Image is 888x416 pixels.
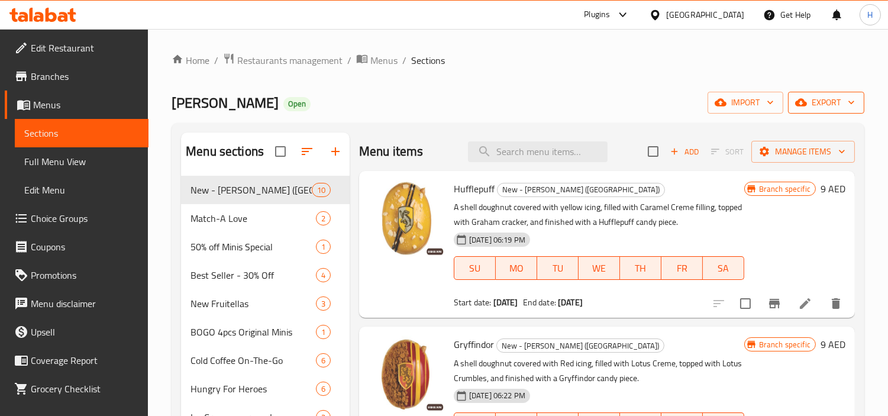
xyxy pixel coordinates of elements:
[5,34,148,62] a: Edit Restaurant
[666,143,703,161] button: Add
[5,204,148,233] a: Choice Groups
[5,346,148,375] a: Coverage Report
[190,353,316,367] span: Cold Coffee On-The-Go
[464,390,530,401] span: [DATE] 06:22 PM
[181,261,350,289] div: Best Seller - 30% Off4
[761,144,845,159] span: Manage items
[542,260,574,277] span: TU
[190,183,311,197] div: New - Harry Potter (House of Hogwarts)
[347,53,351,67] li: /
[24,126,139,140] span: Sections
[797,95,855,110] span: export
[708,92,783,114] button: import
[283,97,311,111] div: Open
[214,53,218,67] li: /
[190,296,316,311] span: New Fruitellas
[190,268,316,282] span: Best Seller - 30% Off
[464,234,530,246] span: [DATE] 06:19 PM
[190,183,311,197] span: New - [PERSON_NAME] ([GEOGRAPHIC_DATA])
[31,353,139,367] span: Coverage Report
[190,325,316,339] span: BOGO 4pcs Original Minis
[641,139,666,164] span: Select section
[15,147,148,176] a: Full Menu View
[703,143,751,161] span: Select section first
[496,338,664,353] div: New - Harry Potter (House of Hogwarts)
[317,298,330,309] span: 3
[237,53,343,67] span: Restaurants management
[317,241,330,253] span: 1
[369,336,444,412] img: Gryffindor
[31,69,139,83] span: Branches
[186,143,264,160] h2: Menu sections
[537,256,579,280] button: TU
[459,260,491,277] span: SU
[402,53,406,67] li: /
[31,325,139,339] span: Upsell
[31,296,139,311] span: Menu disclaimer
[316,296,331,311] div: items
[454,200,744,230] p: A shell doughnut covered with yellow icing, filled with Caramel Creme filling, topped with Graham...
[454,356,744,386] p: A shell doughnut covered with Red icing, filled with Lotus Creme, topped with Lotus Crumbles, and...
[5,375,148,403] a: Grocery Checklist
[666,143,703,161] span: Add item
[316,240,331,254] div: items
[754,339,815,350] span: Branch specific
[5,62,148,91] a: Branches
[558,295,583,310] b: [DATE]
[411,53,445,67] span: Sections
[181,204,350,233] div: Match-A Love2
[717,95,774,110] span: import
[5,318,148,346] a: Upsell
[454,336,494,353] span: Gryffindor
[500,260,532,277] span: MO
[312,185,330,196] span: 10
[24,183,139,197] span: Edit Menu
[867,8,873,21] span: H
[497,339,664,353] span: New - [PERSON_NAME] ([GEOGRAPHIC_DATA])
[788,92,864,114] button: export
[620,256,661,280] button: TH
[356,53,398,68] a: Menus
[172,89,279,116] span: [PERSON_NAME]
[181,176,350,204] div: New - [PERSON_NAME] ([GEOGRAPHIC_DATA])10
[454,295,492,310] span: Start date:
[5,91,148,119] a: Menus
[15,119,148,147] a: Sections
[454,256,496,280] button: SU
[321,137,350,166] button: Add section
[703,256,744,280] button: SA
[751,141,855,163] button: Manage items
[317,327,330,338] span: 1
[625,260,657,277] span: TH
[172,53,209,67] a: Home
[666,260,698,277] span: FR
[15,176,148,204] a: Edit Menu
[24,154,139,169] span: Full Menu View
[798,296,812,311] a: Edit menu item
[661,256,703,280] button: FR
[316,268,331,282] div: items
[317,355,330,366] span: 6
[190,382,316,396] span: Hungry For Heroes
[181,233,350,261] div: 50% off Minis Special1
[293,137,321,166] span: Sort sections
[822,289,850,318] button: delete
[316,353,331,367] div: items
[181,346,350,375] div: Cold Coffee On-The-Go6
[181,289,350,318] div: New Fruitellas3
[669,145,700,159] span: Add
[454,180,495,198] span: Hufflepuff
[498,183,664,196] span: New - [PERSON_NAME] ([GEOGRAPHIC_DATA])
[190,211,316,225] span: Match-A Love
[708,260,740,277] span: SA
[583,260,615,277] span: WE
[468,141,608,162] input: search
[190,240,316,254] span: 50% off Minis Special
[579,256,620,280] button: WE
[31,268,139,282] span: Promotions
